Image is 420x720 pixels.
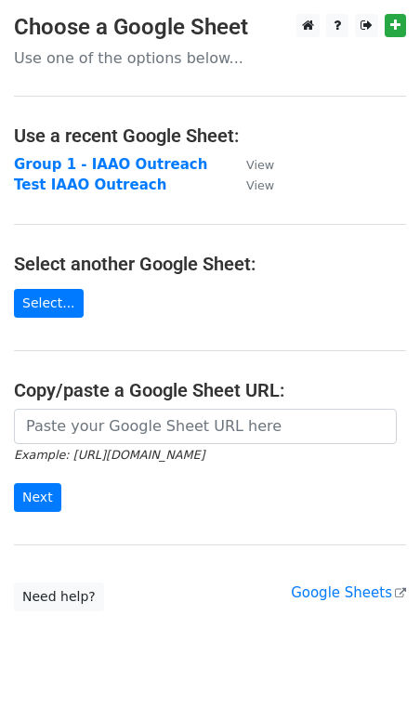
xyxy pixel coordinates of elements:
[228,156,274,173] a: View
[14,289,84,318] a: Select...
[246,178,274,192] small: View
[14,483,61,512] input: Next
[228,177,274,193] a: View
[14,14,406,41] h3: Choose a Google Sheet
[14,448,204,462] small: Example: [URL][DOMAIN_NAME]
[14,583,104,611] a: Need help?
[14,177,166,193] a: Test IAAO Outreach
[291,584,406,601] a: Google Sheets
[14,124,406,147] h4: Use a recent Google Sheet:
[14,48,406,68] p: Use one of the options below...
[14,409,397,444] input: Paste your Google Sheet URL here
[14,253,406,275] h4: Select another Google Sheet:
[14,379,406,401] h4: Copy/paste a Google Sheet URL:
[14,156,207,173] a: Group 1 - IAAO Outreach
[246,158,274,172] small: View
